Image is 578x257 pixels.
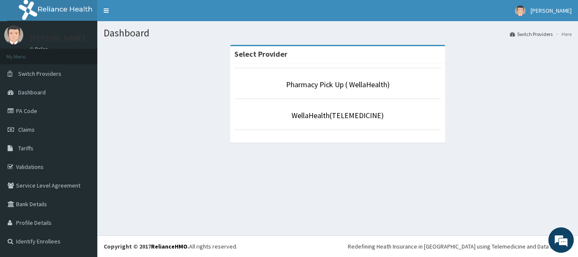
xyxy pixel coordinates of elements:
a: Pharmacy Pick Up ( WellaHealth) [286,80,390,89]
a: Online [30,46,50,52]
strong: Select Provider [234,49,287,59]
span: Claims [18,126,35,133]
h1: Dashboard [104,28,572,39]
footer: All rights reserved. [97,235,578,257]
strong: Copyright © 2017 . [104,243,189,250]
a: Switch Providers [510,30,553,38]
img: User Image [4,25,23,44]
span: Switch Providers [18,70,61,77]
span: [PERSON_NAME] [531,7,572,14]
div: Redefining Heath Insurance in [GEOGRAPHIC_DATA] using Telemedicine and Data Science! [348,242,572,251]
li: Here [553,30,572,38]
a: RelianceHMO [151,243,187,250]
p: [PERSON_NAME] [30,34,85,42]
a: WellaHealth(TELEMEDICINE) [292,111,384,120]
img: User Image [515,6,526,16]
span: Tariffs [18,144,33,152]
span: Dashboard [18,88,46,96]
